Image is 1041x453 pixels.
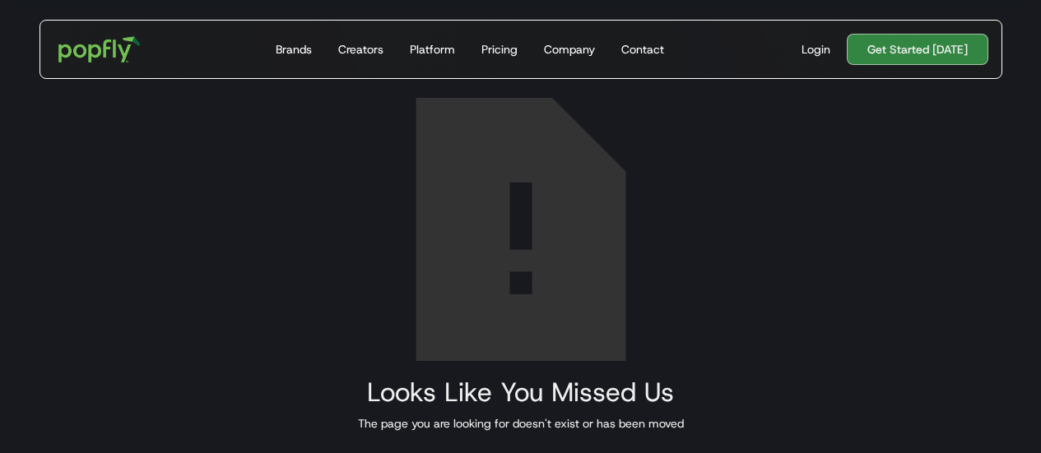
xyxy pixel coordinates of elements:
div: Platform [410,41,455,58]
a: Creators [332,21,390,78]
h2: Looks Like You Missed Us [358,377,684,407]
div: Login [802,41,830,58]
div: Pricing [481,41,518,58]
a: Company [537,21,602,78]
div: Brands [276,41,312,58]
div: The page you are looking for doesn't exist or has been moved [358,415,684,432]
div: Creators [338,41,383,58]
a: Pricing [475,21,524,78]
a: home [47,25,153,74]
a: Contact [615,21,671,78]
a: Platform [403,21,462,78]
a: Login [795,41,837,58]
a: Get Started [DATE] [847,34,988,65]
div: Company [544,41,595,58]
div: Contact [621,41,664,58]
a: Brands [269,21,318,78]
